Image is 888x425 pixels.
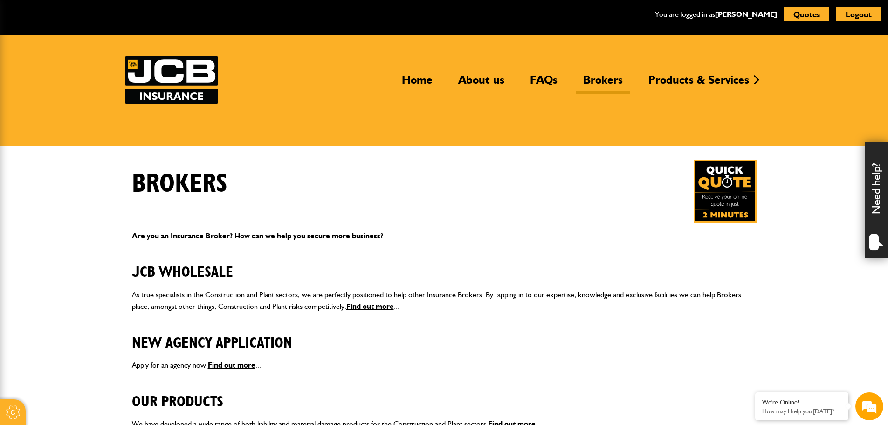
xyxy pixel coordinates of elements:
a: JCB Insurance Services [125,56,218,104]
p: Are you an Insurance Broker? How can we help you secure more business? [132,230,757,242]
a: Get your insurance quote in just 2-minutes [694,160,757,223]
div: Need help? [865,142,888,258]
a: About us [451,73,511,94]
img: JCB Insurance Services logo [125,56,218,104]
a: Find out more [208,361,255,369]
h2: Our Products [132,379,757,411]
img: Quick Quote [694,160,757,223]
h1: Brokers [132,168,227,200]
a: FAQs [523,73,564,94]
p: You are logged in as [655,8,777,21]
h2: JCB Wholesale [132,249,757,281]
p: Apply for an agency now. ... [132,359,757,371]
h2: New Agency Application [132,320,757,352]
a: Find out more [346,302,394,311]
a: Brokers [576,73,630,94]
p: How may I help you today? [762,408,841,415]
a: Home [395,73,440,94]
div: We're Online! [762,398,841,406]
a: [PERSON_NAME] [715,10,777,19]
p: As true specialists in the Construction and Plant sectors, we are perfectly positioned to help ot... [132,289,757,313]
a: Products & Services [641,73,756,94]
button: Quotes [784,7,829,21]
button: Logout [836,7,881,21]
